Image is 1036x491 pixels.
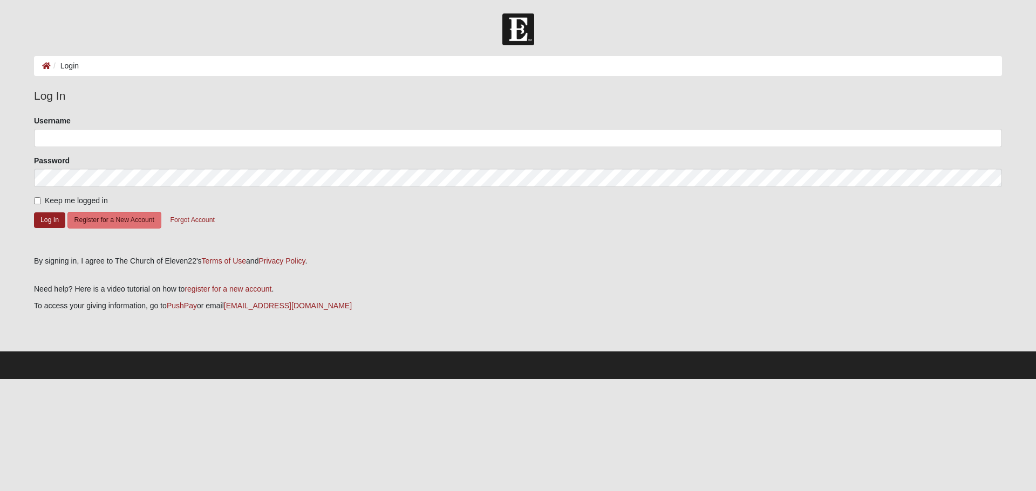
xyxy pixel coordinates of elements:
[34,87,1002,105] legend: Log In
[34,197,41,204] input: Keep me logged in
[224,301,352,310] a: [EMAIL_ADDRESS][DOMAIN_NAME]
[185,285,271,293] a: register for a new account
[34,300,1002,312] p: To access your giving information, go to or email
[258,257,305,265] a: Privacy Policy
[163,212,222,229] button: Forgot Account
[34,115,71,126] label: Username
[34,212,65,228] button: Log In
[45,196,108,205] span: Keep me logged in
[502,13,534,45] img: Church of Eleven22 Logo
[34,155,70,166] label: Password
[34,255,1002,267] div: By signing in, I agree to The Church of Eleven22's and .
[34,283,1002,295] p: Need help? Here is a video tutorial on how to .
[51,60,79,72] li: Login
[167,301,197,310] a: PushPay
[202,257,246,265] a: Terms of Use
[67,212,161,229] button: Register for a New Account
